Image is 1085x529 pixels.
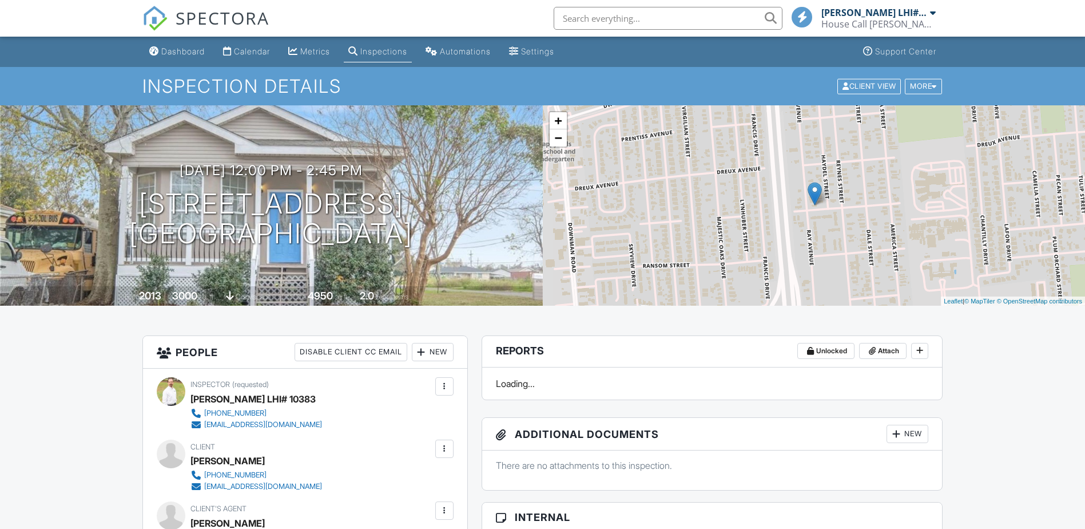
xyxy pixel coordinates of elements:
span: Client's Agent [190,504,247,513]
div: Disable Client CC Email [295,343,407,361]
div: [EMAIL_ADDRESS][DOMAIN_NAME] [204,420,322,429]
div: [PHONE_NUMBER] [204,471,267,480]
a: Dashboard [145,41,209,62]
div: [PHONE_NUMBER] [204,409,267,418]
img: The Best Home Inspection Software - Spectora [142,6,168,31]
div: Metrics [300,46,330,56]
span: SPECTORA [176,6,269,30]
span: Built [125,293,137,301]
div: Inspections [360,46,407,56]
a: Calendar [218,41,275,62]
span: sq.ft. [335,293,349,301]
div: [PERSON_NAME] [190,452,265,469]
span: Lot Size [282,293,306,301]
h3: Additional Documents [482,418,943,451]
a: Support Center [859,41,941,62]
a: [PHONE_NUMBER] [190,408,322,419]
a: © MapTiler [964,298,995,305]
div: Settings [521,46,554,56]
input: Search everything... [554,7,782,30]
div: New [887,425,928,443]
div: [EMAIL_ADDRESS][DOMAIN_NAME] [204,482,322,491]
a: Zoom out [550,129,567,147]
div: 3000 [172,290,197,302]
div: Automations [440,46,491,56]
div: 2.0 [360,290,374,302]
a: Leaflet [944,298,963,305]
a: Metrics [284,41,335,62]
a: Inspections [344,41,412,62]
a: [EMAIL_ADDRESS][DOMAIN_NAME] [190,481,322,492]
div: [PERSON_NAME] LHI# 10383 [190,390,316,408]
a: [EMAIL_ADDRESS][DOMAIN_NAME] [190,419,322,431]
a: Settings [504,41,559,62]
a: Client View [836,81,904,90]
div: Calendar [234,46,270,56]
div: [PERSON_NAME] LHI# 10383 [821,7,927,18]
span: crawlspace [236,293,271,301]
span: bathrooms [376,293,408,301]
span: sq. ft. [199,293,215,301]
h3: People [143,336,467,369]
div: More [905,78,942,94]
a: Automations (Basic) [421,41,495,62]
span: Inspector [190,380,230,389]
div: New [412,343,454,361]
a: © OpenStreetMap contributors [997,298,1082,305]
div: 4950 [308,290,333,302]
h3: [DATE] 12:00 pm - 2:45 pm [180,163,363,178]
a: [PHONE_NUMBER] [190,469,322,481]
div: House Call NOLA ©2023 House Call [821,18,936,30]
div: 2013 [139,290,161,302]
span: Client [190,443,215,451]
div: Support Center [875,46,936,56]
h1: [STREET_ADDRESS] [GEOGRAPHIC_DATA] [129,189,413,250]
div: Client View [837,78,901,94]
div: | [941,297,1085,306]
h1: Inspection Details [142,76,943,96]
a: SPECTORA [142,15,269,40]
div: Dashboard [161,46,205,56]
span: (requested) [232,380,269,389]
p: There are no attachments to this inspection. [496,459,929,472]
a: Zoom in [550,112,567,129]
